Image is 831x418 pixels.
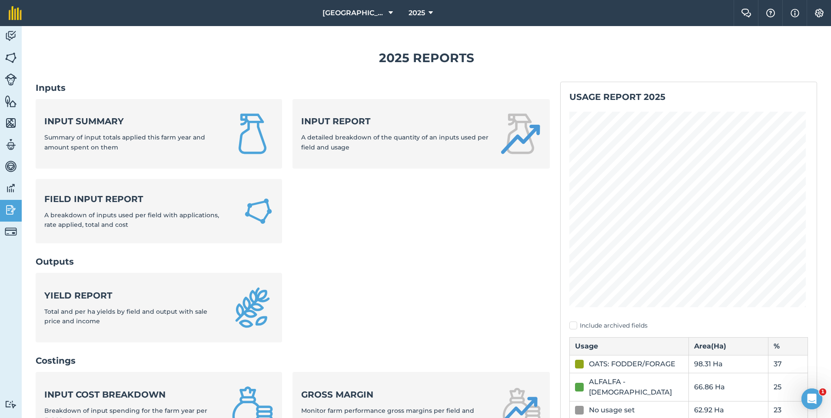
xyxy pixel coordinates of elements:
span: A breakdown of inputs used per field with applications, rate applied, total and cost [44,211,219,229]
td: 66.86 Ha [688,373,768,401]
img: Yield report [232,287,273,328]
a: Yield reportTotal and per ha yields by field and output with sale price and income [36,273,282,342]
img: svg+xml;base64,PD94bWwgdmVyc2lvbj0iMS4wIiBlbmNvZGluZz0idXRmLTgiPz4KPCEtLSBHZW5lcmF0b3I6IEFkb2JlIE... [5,30,17,43]
img: Input summary [232,113,273,155]
a: Input reportA detailed breakdown of the quantity of an inputs used per field and usage [293,99,549,169]
img: svg+xml;base64,PHN2ZyB4bWxucz0iaHR0cDovL3d3dy53My5vcmcvMjAwMC9zdmciIHdpZHRoPSI1NiIgaGVpZ2h0PSI2MC... [5,116,17,129]
span: 2025 [409,8,425,18]
h2: Usage report 2025 [569,91,808,103]
strong: Input report [301,115,489,127]
h1: 2025 Reports [36,48,817,68]
td: 25 [768,373,808,401]
a: Input summarySummary of input totals applied this farm year and amount spent on them [36,99,282,169]
th: % [768,337,808,355]
img: A cog icon [814,9,824,17]
span: A detailed breakdown of the quantity of an inputs used per field and usage [301,133,489,151]
strong: Input summary [44,115,221,127]
img: svg+xml;base64,PD94bWwgdmVyc2lvbj0iMS4wIiBlbmNvZGluZz0idXRmLTgiPz4KPCEtLSBHZW5lcmF0b3I6IEFkb2JlIE... [5,182,17,195]
img: svg+xml;base64,PHN2ZyB4bWxucz0iaHR0cDovL3d3dy53My5vcmcvMjAwMC9zdmciIHdpZHRoPSI1NiIgaGVpZ2h0PSI2MC... [5,95,17,108]
img: svg+xml;base64,PD94bWwgdmVyc2lvbj0iMS4wIiBlbmNvZGluZz0idXRmLTgiPz4KPCEtLSBHZW5lcmF0b3I6IEFkb2JlIE... [5,160,17,173]
iframe: Intercom live chat [801,388,822,409]
span: Summary of input totals applied this farm year and amount spent on them [44,133,205,151]
img: svg+xml;base64,PD94bWwgdmVyc2lvbj0iMS4wIiBlbmNvZGluZz0idXRmLTgiPz4KPCEtLSBHZW5lcmF0b3I6IEFkb2JlIE... [5,400,17,408]
h2: Costings [36,355,550,367]
strong: Yield report [44,289,221,302]
img: fieldmargin Logo [9,6,22,20]
img: Field Input Report [243,195,274,227]
img: A question mark icon [765,9,776,17]
img: svg+xml;base64,PHN2ZyB4bWxucz0iaHR0cDovL3d3dy53My5vcmcvMjAwMC9zdmciIHdpZHRoPSIxNyIgaGVpZ2h0PSIxNy... [791,8,799,18]
img: svg+xml;base64,PD94bWwgdmVyc2lvbj0iMS4wIiBlbmNvZGluZz0idXRmLTgiPz4KPCEtLSBHZW5lcmF0b3I6IEFkb2JlIE... [5,226,17,238]
div: ALFALFA - [DEMOGRAPHIC_DATA] [589,377,683,398]
img: Input report [499,113,541,155]
th: Area ( Ha ) [688,337,768,355]
img: svg+xml;base64,PD94bWwgdmVyc2lvbj0iMS4wIiBlbmNvZGluZz0idXRmLTgiPz4KPCEtLSBHZW5lcmF0b3I6IEFkb2JlIE... [5,73,17,86]
a: Field Input ReportA breakdown of inputs used per field with applications, rate applied, total and... [36,179,282,244]
h2: Inputs [36,82,550,94]
span: Total and per ha yields by field and output with sale price and income [44,308,207,325]
img: Two speech bubbles overlapping with the left bubble in the forefront [741,9,751,17]
img: svg+xml;base64,PD94bWwgdmVyc2lvbj0iMS4wIiBlbmNvZGluZz0idXRmLTgiPz4KPCEtLSBHZW5lcmF0b3I6IEFkb2JlIE... [5,138,17,151]
span: [GEOGRAPHIC_DATA][PERSON_NAME] [322,8,385,18]
strong: Gross margin [301,388,489,401]
img: svg+xml;base64,PD94bWwgdmVyc2lvbj0iMS4wIiBlbmNvZGluZz0idXRmLTgiPz4KPCEtLSBHZW5lcmF0b3I6IEFkb2JlIE... [5,203,17,216]
strong: Field Input Report [44,193,233,205]
div: No usage set [589,405,635,415]
h2: Outputs [36,255,550,268]
img: svg+xml;base64,PHN2ZyB4bWxucz0iaHR0cDovL3d3dy53My5vcmcvMjAwMC9zdmciIHdpZHRoPSI1NiIgaGVpZ2h0PSI2MC... [5,51,17,64]
span: 1 [819,388,826,395]
label: Include archived fields [569,321,808,330]
div: OATS: FODDER/FORAGE [589,359,675,369]
td: 98.31 Ha [688,355,768,373]
th: Usage [569,337,688,355]
td: 37 [768,355,808,373]
strong: Input cost breakdown [44,388,221,401]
